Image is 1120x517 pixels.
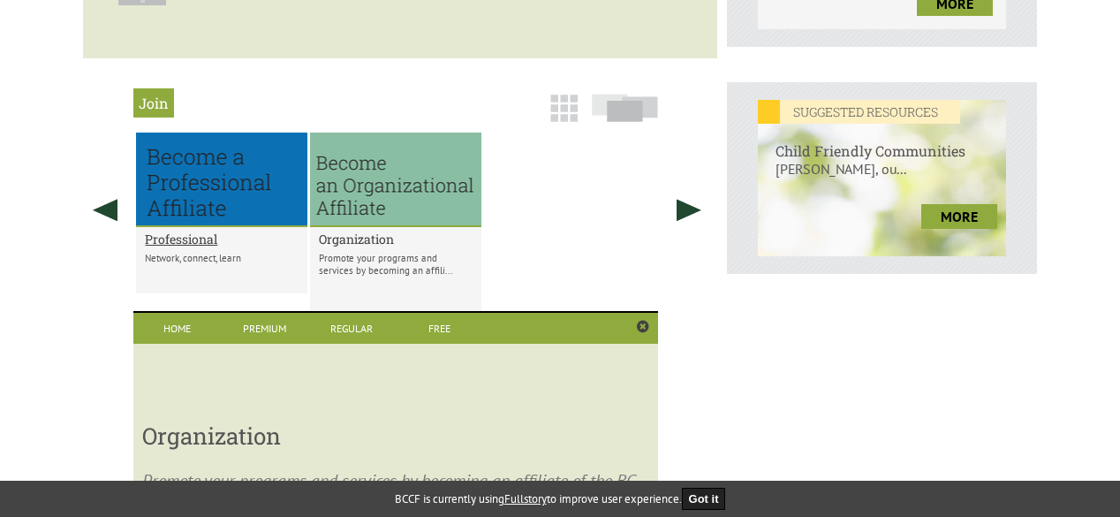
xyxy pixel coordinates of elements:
a: Organization [319,231,473,247]
a: Free [396,313,483,344]
a: Grid View [545,103,583,131]
a: Slide View [586,103,663,131]
p: [PERSON_NAME], ou... [758,160,1006,195]
a: Home [133,313,221,344]
h3: Organization [142,421,648,451]
em: SUGGESTED RESOURCES [758,100,960,124]
a: Fullstory [504,491,547,506]
a: Regular [308,313,396,344]
button: Got it [682,488,726,510]
h2: Join [133,88,174,118]
h6: Child Friendly Communities [758,124,1006,160]
a: Close [637,320,649,334]
img: slide-icon.png [592,94,658,122]
a: more [921,204,997,229]
li: Professional [136,133,307,293]
p: Promote your programs and services by becoming an affili... [319,252,473,277]
li: Organization [310,133,481,311]
p: Network, connect, learn [145,252,299,264]
a: Premium [221,313,308,344]
img: grid-icon.png [550,95,578,122]
a: Professional [145,231,299,247]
